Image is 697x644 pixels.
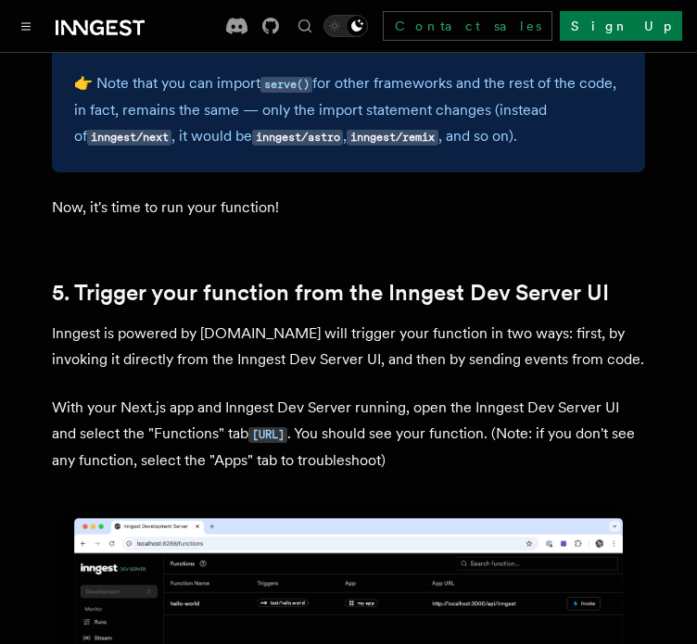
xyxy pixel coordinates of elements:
[260,74,312,92] a: serve()
[74,70,623,150] p: 👉 Note that you can import for other frameworks and the rest of the code, in fact, remains the sa...
[248,424,287,442] a: [URL]
[248,427,287,443] code: [URL]
[260,77,312,93] code: serve()
[15,15,37,37] button: Toggle navigation
[383,11,552,41] a: Contact sales
[323,15,368,37] button: Toggle dark mode
[560,11,682,41] a: Sign Up
[52,195,645,221] p: Now, it's time to run your function!
[52,395,645,474] p: With your Next.js app and Inngest Dev Server running, open the Inngest Dev Server UI and select t...
[252,130,343,145] code: inngest/astro
[52,280,609,306] a: 5. Trigger your function from the Inngest Dev Server UI
[87,130,171,145] code: inngest/next
[347,130,437,145] code: inngest/remix
[52,321,645,373] p: Inngest is powered by [DOMAIN_NAME] will trigger your function in two ways: first, by invoking it...
[294,15,316,37] button: Find something...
